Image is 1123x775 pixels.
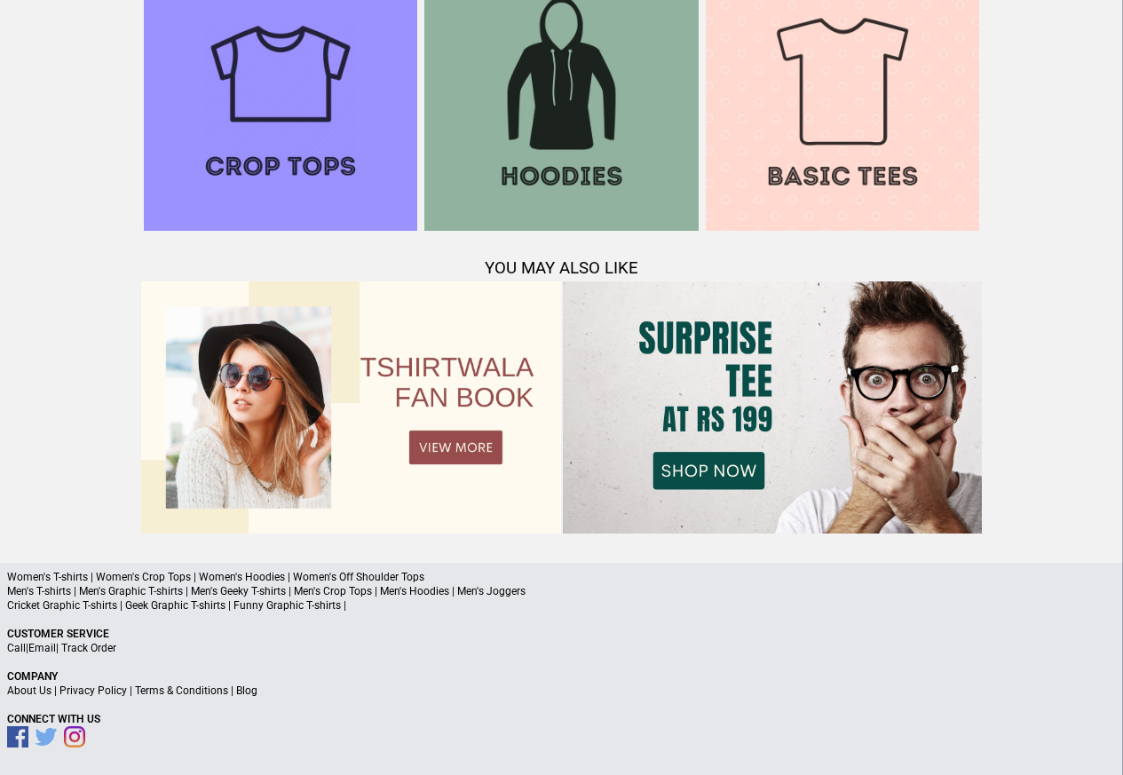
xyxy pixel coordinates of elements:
[485,258,638,278] span: YOU MAY ALSO LIKE
[7,642,26,654] a: Call
[7,584,1116,598] p: Men's T-shirts | Men's Graphic T-shirts | Men's Geeky T-shirts | Men's Crop Tops | Men's Hoodies ...
[59,684,127,697] a: Privacy Policy
[28,642,56,654] a: Email
[135,684,228,697] a: Terms & Conditions
[7,627,1116,641] p: Customer Service
[7,641,1116,655] p: | |
[61,642,116,654] a: Track Order
[7,684,1116,698] p: | | |
[7,669,1116,684] p: Company
[7,684,51,697] a: About Us
[236,684,257,697] a: Blog
[7,570,1116,584] p: Women's T-shirts | Women's Crop Tops | Women's Hoodies | Women's Off Shoulder Tops
[7,598,1116,613] p: Cricket Graphic T-shirts | Geek Graphic T-shirts | Funny Graphic T-shirts |
[7,712,1116,726] p: Connect With Us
